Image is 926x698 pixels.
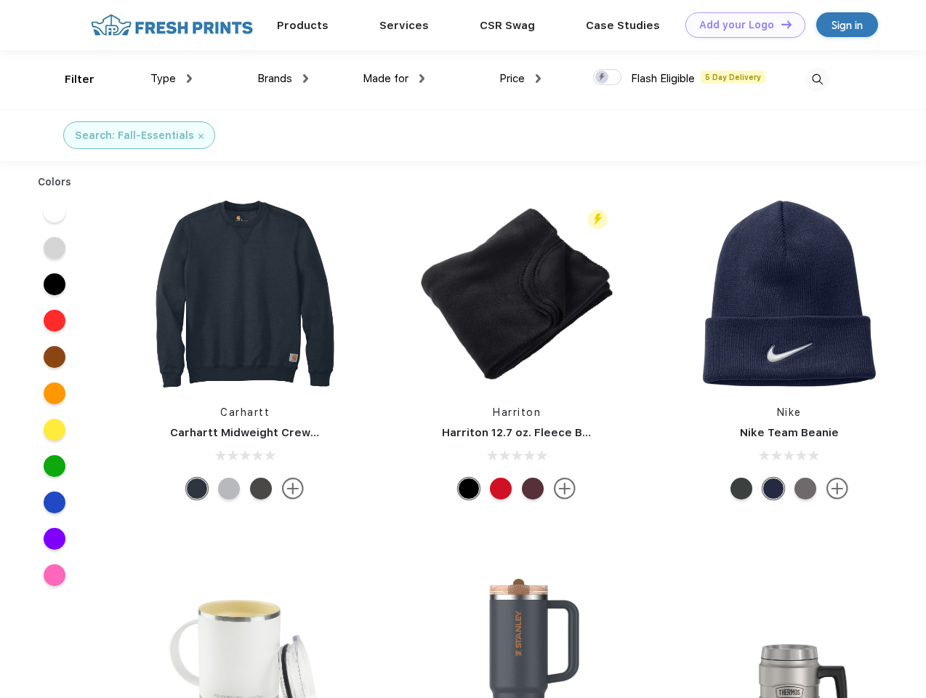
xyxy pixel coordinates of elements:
img: more.svg [554,478,576,500]
img: dropdown.png [187,74,192,83]
div: College Navy [762,478,784,500]
a: Nike Team Beanie [740,426,839,439]
img: dropdown.png [419,74,424,83]
a: Harriton [493,406,541,418]
img: filter_cancel.svg [198,134,204,139]
img: more.svg [826,478,848,500]
a: Sign in [816,12,878,37]
img: DT [781,20,792,28]
span: Made for [363,72,408,85]
div: Add your Logo [699,19,774,31]
div: Anthracite [730,478,752,500]
span: 5 Day Delivery [701,71,765,84]
span: Type [150,72,176,85]
div: Search: Fall-Essentials [75,128,194,143]
div: Sign in [832,17,863,33]
img: func=resize&h=266 [148,197,342,390]
img: dropdown.png [536,74,541,83]
a: Harriton 12.7 oz. Fleece Blanket [442,426,617,439]
img: dropdown.png [303,74,308,83]
a: Carhartt [220,406,270,418]
img: func=resize&h=266 [420,197,613,390]
img: more.svg [282,478,304,500]
img: fo%20logo%202.webp [86,12,257,38]
span: Price [499,72,525,85]
a: Nike [777,406,802,418]
div: Filter [65,71,94,88]
span: Flash Eligible [631,72,695,85]
img: flash_active_toggle.svg [588,209,608,229]
a: Carhartt Midweight Crewneck Sweatshirt [170,426,401,439]
div: New Navy [186,478,208,500]
div: Burgundy [522,478,544,500]
div: Red [490,478,512,500]
div: Medium Grey [794,478,816,500]
span: Brands [257,72,292,85]
img: func=resize&h=266 [693,197,886,390]
div: Colors [27,174,83,190]
div: Black [458,478,480,500]
img: desktop_search.svg [805,68,829,92]
a: Products [277,19,329,32]
div: Heather Grey [218,478,240,500]
div: Carbon Heather [250,478,272,500]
